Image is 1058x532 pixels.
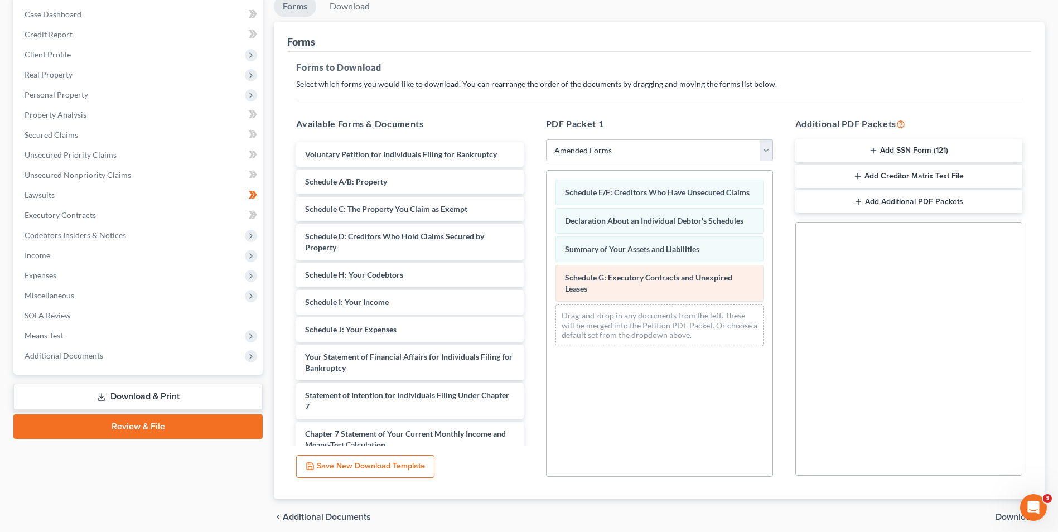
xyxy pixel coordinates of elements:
span: Additional Documents [25,351,103,360]
a: Lawsuits [16,185,263,205]
i: chevron_left [274,512,283,521]
span: Declaration About an Individual Debtor's Schedules [565,216,743,225]
button: Add SSN Form (121) [795,139,1022,163]
span: Miscellaneous [25,291,74,300]
button: Save New Download Template [296,455,434,478]
span: Means Test [25,331,63,340]
span: Schedule G: Executory Contracts and Unexpired Leases [565,273,732,293]
span: Secured Claims [25,130,78,139]
span: Schedule A/B: Property [305,177,387,186]
span: Summary of Your Assets and Liabilities [565,244,699,254]
span: Client Profile [25,50,71,59]
span: 3 [1043,494,1052,503]
span: Unsecured Nonpriority Claims [25,170,131,180]
span: Real Property [25,70,73,79]
a: Credit Report [16,25,263,45]
h5: Available Forms & Documents [296,117,523,130]
span: Schedule C: The Property You Claim as Exempt [305,204,467,214]
a: chevron_left Additional Documents [274,512,371,521]
span: Credit Report [25,30,73,39]
span: Schedule H: Your Codebtors [305,270,403,279]
span: Unsecured Priority Claims [25,150,117,159]
span: Executory Contracts [25,210,96,220]
span: Expenses [25,270,56,280]
a: Unsecured Priority Claims [16,145,263,165]
div: Drag-and-drop in any documents from the left. These will be merged into the Petition PDF Packet. ... [555,304,764,346]
h5: Additional PDF Packets [795,117,1022,130]
a: Unsecured Nonpriority Claims [16,165,263,185]
span: Income [25,250,50,260]
span: Codebtors Insiders & Notices [25,230,126,240]
span: Schedule D: Creditors Who Hold Claims Secured by Property [305,231,484,252]
span: Schedule E/F: Creditors Who Have Unsecured Claims [565,187,750,197]
span: Lawsuits [25,190,55,200]
a: Property Analysis [16,105,263,125]
button: Download chevron_right [996,512,1045,521]
button: Add Creditor Matrix Text File [795,165,1022,188]
span: Your Statement of Financial Affairs for Individuals Filing for Bankruptcy [305,352,513,373]
span: Download [996,512,1036,521]
h5: PDF Packet 1 [546,117,773,130]
a: Download & Print [13,384,263,410]
span: Statement of Intention for Individuals Filing Under Chapter 7 [305,390,509,411]
a: Review & File [13,414,263,439]
iframe: Intercom live chat [1020,494,1047,521]
span: Case Dashboard [25,9,81,19]
span: Schedule I: Your Income [305,297,389,307]
span: Additional Documents [283,512,371,521]
span: Personal Property [25,90,88,99]
div: Forms [287,35,315,49]
button: Add Additional PDF Packets [795,190,1022,214]
span: Voluntary Petition for Individuals Filing for Bankruptcy [305,149,497,159]
span: Chapter 7 Statement of Your Current Monthly Income and Means-Test Calculation [305,429,506,449]
span: SOFA Review [25,311,71,320]
a: Executory Contracts [16,205,263,225]
a: Case Dashboard [16,4,263,25]
a: Secured Claims [16,125,263,145]
h5: Forms to Download [296,61,1022,74]
a: SOFA Review [16,306,263,326]
span: Schedule J: Your Expenses [305,325,397,334]
p: Select which forms you would like to download. You can rearrange the order of the documents by dr... [296,79,1022,90]
span: Property Analysis [25,110,86,119]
